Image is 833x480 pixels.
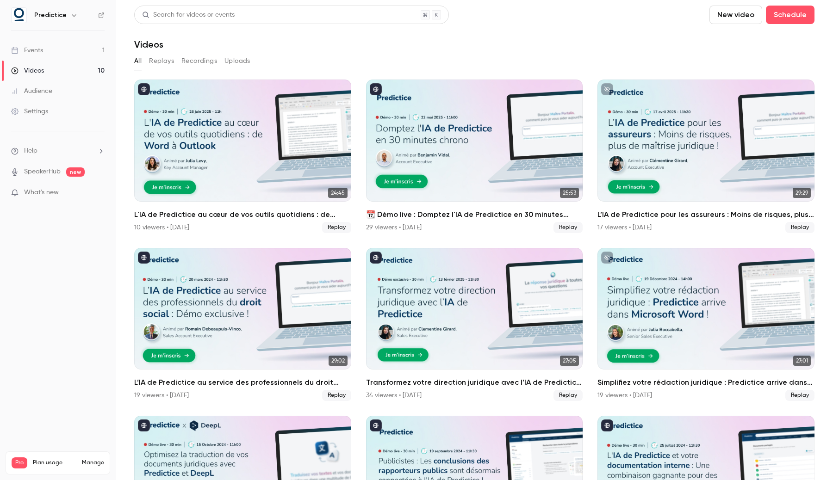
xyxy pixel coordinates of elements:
span: 27:05 [560,356,579,366]
button: All [134,54,142,68]
div: Settings [11,107,48,116]
div: 10 viewers • [DATE] [134,223,189,232]
button: published [138,83,150,95]
h2: L’IA de Predictice pour les assureurs : Moins de risques, plus de maîtrise juridique ! [597,209,814,220]
button: published [370,252,382,264]
span: Help [24,146,37,156]
div: 34 viewers • [DATE] [366,391,422,400]
section: Videos [134,6,814,474]
a: 27:05Transformez votre direction juridique avec l’IA de Predictice : Démo exclusive !34 viewers •... [366,248,583,401]
li: 📆 Démo live : Domptez l'IA de Predictice en 30 minutes chrono ⏱️ [366,80,583,233]
li: L’IA de Predictice pour les assureurs : Moins de risques, plus de maîtrise juridique ! [597,80,814,233]
div: 19 viewers • [DATE] [597,391,652,400]
div: Events [11,46,43,55]
span: 25:53 [560,188,579,198]
a: Manage [82,459,104,467]
a: 27:01Simplifiez votre rédaction juridique : Predictice arrive dans Microsoft Word !19 viewers • [... [597,248,814,401]
span: Replay [785,222,814,233]
div: 19 viewers • [DATE] [134,391,189,400]
button: New video [709,6,762,24]
div: Search for videos or events [142,10,235,20]
div: 29 viewers • [DATE] [366,223,422,232]
button: unpublished [601,83,613,95]
li: Transformez votre direction juridique avec l’IA de Predictice : Démo exclusive ! [366,248,583,401]
div: Audience [11,86,52,96]
h2: L’IA de Predictice au service des professionnels du droit social : Démo exclusive ! [134,377,351,388]
button: Recordings [181,54,217,68]
button: Schedule [766,6,814,24]
li: L'IA de Predictice au cœur de vos outils quotidiens : de Word à Outlook [134,80,351,233]
a: 29:29L’IA de Predictice pour les assureurs : Moins de risques, plus de maîtrise juridique !17 vie... [597,80,814,233]
li: help-dropdown-opener [11,146,105,156]
button: Uploads [224,54,250,68]
div: 17 viewers • [DATE] [597,223,652,232]
span: Replay [553,390,583,401]
span: What's new [24,188,59,197]
button: published [138,252,150,264]
button: published [370,83,382,95]
span: 27:01 [793,356,811,366]
a: 25:53📆 Démo live : Domptez l'IA de Predictice en 30 minutes chrono ⏱️29 viewers • [DATE]Replay [366,80,583,233]
h2: L'IA de Predictice au cœur de vos outils quotidiens : de Word à Outlook [134,209,351,220]
span: Replay [785,390,814,401]
button: Replays [149,54,174,68]
h2: 📆 Démo live : Domptez l'IA de Predictice en 30 minutes chrono ⏱️ [366,209,583,220]
h2: Simplifiez votre rédaction juridique : Predictice arrive dans Microsoft Word ! [597,377,814,388]
h6: Predictice [34,11,67,20]
span: Replay [553,222,583,233]
button: published [370,419,382,431]
li: Simplifiez votre rédaction juridique : Predictice arrive dans Microsoft Word ! [597,248,814,401]
span: Pro [12,457,27,468]
a: 29:02L’IA de Predictice au service des professionnels du droit social : Démo exclusive !19 viewer... [134,248,351,401]
span: Plan usage [33,459,76,467]
span: Replay [322,222,351,233]
button: published [601,419,613,431]
span: 29:02 [329,356,348,366]
img: Predictice [12,8,26,23]
h1: Videos [134,39,163,50]
span: 29:29 [793,188,811,198]
span: new [66,167,85,177]
h2: Transformez votre direction juridique avec l’IA de Predictice : Démo exclusive ! [366,377,583,388]
div: Videos [11,66,44,75]
a: SpeakerHub [24,167,61,177]
span: Replay [322,390,351,401]
span: 24:45 [328,188,348,198]
a: 24:45L'IA de Predictice au cœur de vos outils quotidiens : de Word à Outlook10 viewers • [DATE]Re... [134,80,351,233]
button: published [138,419,150,431]
button: unpublished [601,252,613,264]
li: L’IA de Predictice au service des professionnels du droit social : Démo exclusive ! [134,248,351,401]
